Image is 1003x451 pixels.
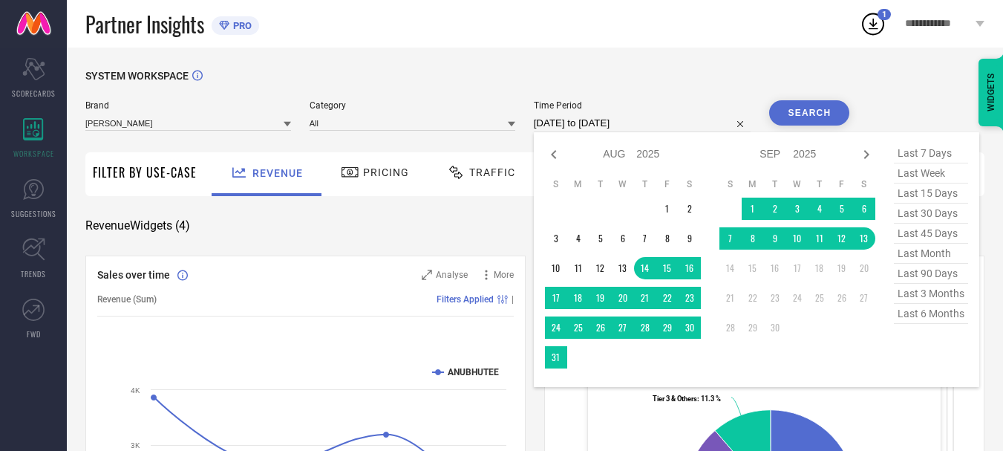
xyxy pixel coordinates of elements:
td: Sun Aug 31 2025 [545,346,567,369]
td: Sun Sep 21 2025 [719,287,742,309]
span: Revenue [252,167,303,179]
th: Sunday [545,178,567,190]
th: Thursday [634,178,656,190]
td: Fri Sep 26 2025 [831,287,853,309]
th: Tuesday [764,178,786,190]
th: Monday [567,178,589,190]
span: Analyse [436,270,468,280]
div: Next month [857,146,875,163]
span: last 90 days [894,264,968,284]
div: Open download list [860,10,886,37]
span: Category [310,100,515,111]
text: 4K [131,386,140,395]
span: Time Period [534,100,751,111]
td: Mon Sep 01 2025 [742,198,764,220]
td: Fri Aug 22 2025 [656,287,679,309]
td: Fri Aug 01 2025 [656,198,679,220]
span: last month [894,244,968,264]
th: Wednesday [612,178,634,190]
tspan: Tier 3 & Others [653,395,697,403]
text: ANUBHUTEE [448,367,499,377]
svg: Zoom [422,270,432,280]
td: Tue Sep 02 2025 [764,198,786,220]
span: 1 [882,10,886,19]
span: | [512,294,514,305]
td: Wed Aug 06 2025 [612,227,634,250]
span: Revenue Widgets ( 4 ) [85,218,190,233]
td: Thu Aug 28 2025 [634,317,656,339]
th: Tuesday [589,178,612,190]
td: Thu Aug 14 2025 [634,257,656,279]
th: Saturday [853,178,875,190]
th: Sunday [719,178,742,190]
td: Wed Sep 10 2025 [786,227,808,250]
td: Wed Aug 27 2025 [612,317,634,339]
td: Sat Sep 27 2025 [853,287,875,309]
td: Mon Sep 08 2025 [742,227,764,250]
td: Thu Aug 07 2025 [634,227,656,250]
td: Sat Aug 30 2025 [679,317,701,339]
td: Sun Sep 28 2025 [719,317,742,339]
td: Mon Sep 15 2025 [742,257,764,279]
td: Tue Aug 19 2025 [589,287,612,309]
span: Filter By Use-Case [93,163,197,181]
span: last 45 days [894,224,968,244]
th: Friday [656,178,679,190]
input: Select time period [534,114,751,132]
td: Thu Sep 25 2025 [808,287,831,309]
td: Sat Sep 13 2025 [853,227,875,250]
th: Friday [831,178,853,190]
span: Brand [85,100,291,111]
text: 3K [131,441,140,450]
td: Fri Aug 08 2025 [656,227,679,250]
td: Wed Sep 17 2025 [786,257,808,279]
td: Sat Sep 20 2025 [853,257,875,279]
span: WORKSPACE [13,148,54,159]
td: Thu Sep 18 2025 [808,257,831,279]
td: Mon Sep 29 2025 [742,317,764,339]
td: Tue Sep 30 2025 [764,317,786,339]
td: Tue Aug 12 2025 [589,257,612,279]
th: Thursday [808,178,831,190]
td: Mon Aug 04 2025 [567,227,589,250]
span: More [494,270,514,280]
th: Saturday [679,178,701,190]
td: Mon Sep 22 2025 [742,287,764,309]
td: Wed Aug 13 2025 [612,257,634,279]
span: Pricing [363,166,409,178]
td: Tue Sep 23 2025 [764,287,786,309]
td: Sun Aug 24 2025 [545,317,567,339]
td: Sat Aug 09 2025 [679,227,701,250]
span: SUGGESTIONS [11,208,56,219]
td: Sat Aug 02 2025 [679,198,701,220]
span: last 30 days [894,204,968,224]
td: Tue Sep 09 2025 [764,227,786,250]
td: Sun Sep 07 2025 [719,227,742,250]
td: Wed Sep 03 2025 [786,198,808,220]
td: Sun Aug 03 2025 [545,227,567,250]
span: last week [894,163,968,184]
span: TRENDS [21,268,46,279]
td: Tue Aug 26 2025 [589,317,612,339]
span: PRO [229,20,252,31]
td: Sat Aug 16 2025 [679,257,701,279]
span: Revenue (Sum) [97,294,157,305]
td: Thu Sep 11 2025 [808,227,831,250]
td: Fri Aug 29 2025 [656,317,679,339]
span: last 3 months [894,284,968,304]
th: Monday [742,178,764,190]
th: Wednesday [786,178,808,190]
td: Sat Aug 23 2025 [679,287,701,309]
text: : 11.3 % [653,395,721,403]
td: Tue Sep 16 2025 [764,257,786,279]
td: Mon Aug 25 2025 [567,317,589,339]
td: Fri Sep 05 2025 [831,198,853,220]
span: Sales over time [97,269,170,281]
span: last 7 days [894,143,968,163]
td: Mon Aug 11 2025 [567,257,589,279]
td: Sun Aug 17 2025 [545,287,567,309]
td: Tue Aug 05 2025 [589,227,612,250]
span: last 15 days [894,184,968,204]
span: Traffic [469,166,515,178]
td: Wed Aug 20 2025 [612,287,634,309]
